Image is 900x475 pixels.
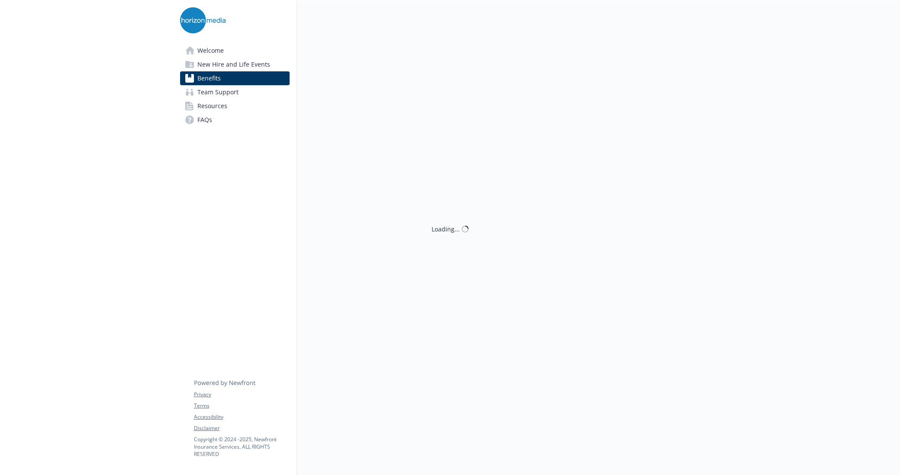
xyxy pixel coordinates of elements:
a: Privacy [194,391,289,398]
span: Resources [197,99,227,113]
a: Welcome [180,44,290,58]
span: New Hire and Life Events [197,58,270,71]
span: Benefits [197,71,221,85]
a: Benefits [180,71,290,85]
span: Welcome [197,44,224,58]
span: FAQs [197,113,212,127]
a: Team Support [180,85,290,99]
a: Accessibility [194,413,289,421]
span: Team Support [197,85,239,99]
a: FAQs [180,113,290,127]
a: Disclaimer [194,424,289,432]
a: New Hire and Life Events [180,58,290,71]
div: Loading... [432,225,460,234]
a: Resources [180,99,290,113]
a: Terms [194,402,289,410]
p: Copyright © 2024 - 2025 , Newfront Insurance Services, ALL RIGHTS RESERVED [194,436,289,458]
